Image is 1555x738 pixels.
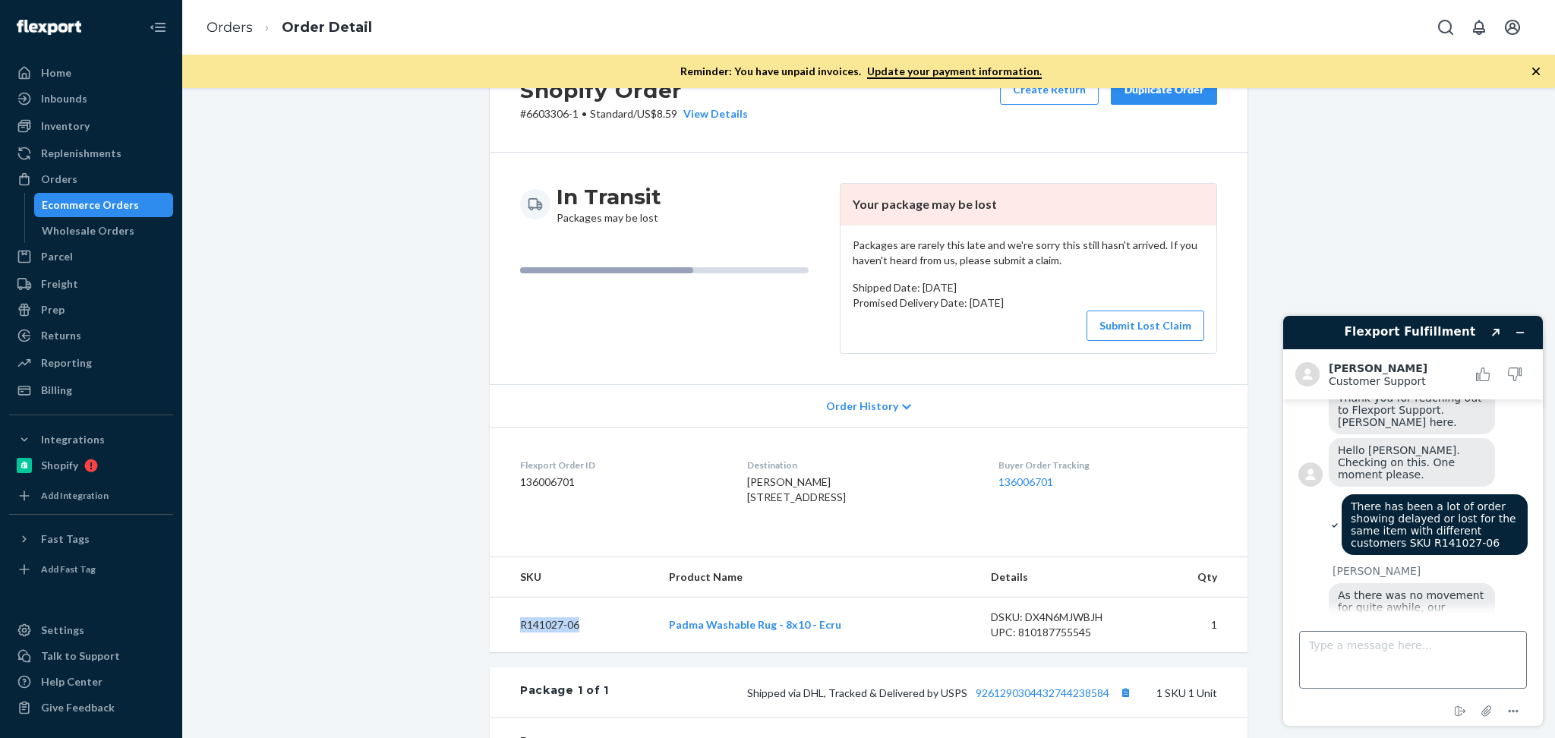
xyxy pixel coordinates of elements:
[853,238,1204,268] p: Packages are rarely this late and we're sorry this still hasn't arrived. If you haven't heard fro...
[41,383,72,398] div: Billing
[747,686,1135,699] span: Shipped via DHL, Tracked & Delivered by USPS
[1115,683,1135,702] button: Copy tracking number
[1124,82,1204,97] div: Duplicate Order
[41,118,90,134] div: Inventory
[34,219,174,243] a: Wholesale Orders
[9,695,173,720] button: Give Feedback
[9,272,173,296] a: Freight
[42,223,134,238] div: Wholesale Orders
[1111,74,1217,105] button: Duplicate Order
[669,618,841,631] a: Padma Washable Rug - 8x10 - Ecru
[9,557,173,582] a: Add Fast Tag
[520,475,723,490] dd: 136006701
[41,700,115,715] div: Give Feedback
[557,183,661,225] div: Packages may be lost
[657,557,979,598] th: Product Name
[9,114,173,138] a: Inventory
[41,65,71,80] div: Home
[1146,557,1247,598] th: Qty
[9,644,173,668] button: Talk to Support
[41,432,105,447] div: Integrations
[9,351,173,375] a: Reporting
[1000,74,1099,105] button: Create Return
[41,489,109,502] div: Add Integration
[41,648,120,664] div: Talk to Support
[207,19,253,36] a: Orders
[979,557,1146,598] th: Details
[9,453,173,478] a: Shopify
[194,5,384,50] ol: breadcrumbs
[9,484,173,508] a: Add Integration
[34,193,174,217] a: Ecommerce Orders
[9,378,173,402] a: Billing
[582,107,587,120] span: •
[9,167,173,191] a: Orders
[17,20,81,35] img: Flexport logo
[9,244,173,269] a: Parcel
[991,610,1134,625] div: DSKU: DX4N6MJWBJH
[9,323,173,348] a: Returns
[41,355,92,371] div: Reporting
[9,527,173,551] button: Fast Tags
[143,12,173,43] button: Close Navigation
[747,475,846,503] span: [PERSON_NAME] [STREET_ADDRESS]
[1146,597,1247,652] td: 1
[42,197,139,213] div: Ecommerce Orders
[490,557,657,598] th: SKU
[41,563,96,576] div: Add Fast Tag
[490,597,657,652] td: R141027-06
[520,106,748,121] p: # 6603306-1 / US$8.59
[853,295,1204,311] p: Promised Delivery Date: [DATE]
[9,298,173,322] a: Prep
[41,458,78,473] div: Shopify
[41,146,121,161] div: Replenishments
[853,280,1204,295] p: Shipped Date: [DATE]
[41,172,77,187] div: Orders
[747,459,973,471] dt: Destination
[282,19,372,36] a: Order Detail
[867,65,1042,79] a: Update your payment information.
[41,249,73,264] div: Parcel
[680,64,1042,79] p: Reminder: You have unpaid invoices.
[976,686,1109,699] a: 9261290304432744238584
[826,399,898,414] span: Order History
[41,531,90,547] div: Fast Tags
[41,674,103,689] div: Help Center
[557,183,661,210] h3: In Transit
[41,302,65,317] div: Prep
[520,74,748,106] h2: Shopify Order
[1464,12,1494,43] button: Open notifications
[609,683,1217,702] div: 1 SKU 1 Unit
[41,276,78,292] div: Freight
[998,475,1053,488] a: 136006701
[33,11,65,24] span: Chat
[1271,304,1555,738] iframe: Find more information here
[1497,12,1528,43] button: Open account menu
[9,61,173,85] a: Home
[520,683,609,702] div: Package 1 of 1
[1430,12,1461,43] button: Open Search Box
[41,623,84,638] div: Settings
[9,670,173,694] a: Help Center
[9,618,173,642] a: Settings
[677,106,748,121] button: View Details
[998,459,1217,471] dt: Buyer Order Tracking
[1087,311,1204,341] button: Submit Lost Claim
